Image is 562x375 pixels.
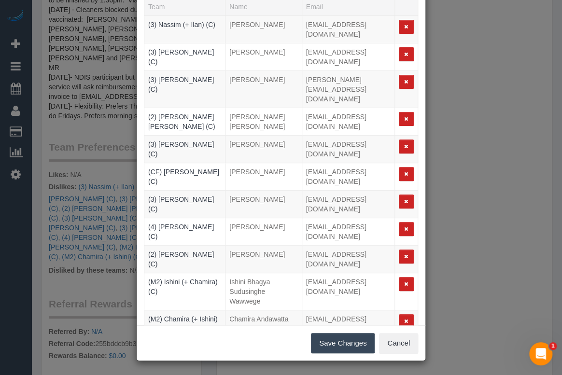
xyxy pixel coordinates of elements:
td: Team [144,273,225,310]
td: Team [144,191,225,218]
a: (2) [PERSON_NAME] [PERSON_NAME] (C) [148,113,215,130]
td: Email [302,273,394,310]
td: Name [225,310,302,338]
td: Team [144,136,225,163]
td: Name [225,191,302,218]
td: Team [144,16,225,43]
a: (3) [PERSON_NAME] (C) [148,140,214,158]
td: Name [225,108,302,136]
td: Name [225,246,302,273]
td: Team [144,246,225,273]
a: (M2) Ishini (+ Chamira) (C) [148,278,218,295]
button: Cancel [379,333,418,353]
td: Name [225,163,302,191]
td: Email [302,163,394,191]
td: Email [302,108,394,136]
td: Team [144,218,225,246]
a: (4) [PERSON_NAME] (C) [148,223,214,240]
td: Name [225,16,302,43]
td: Email [302,16,394,43]
td: Name [225,43,302,71]
td: Name [225,218,302,246]
a: (M2) Chamira (+ Ishini) (C) [148,315,218,333]
a: (3) [PERSON_NAME] (C) [148,48,214,66]
td: Email [302,136,394,163]
td: Email [302,218,394,246]
td: Name [225,136,302,163]
td: Team [144,108,225,136]
td: Email [302,246,394,273]
span: 1 [549,342,557,350]
a: (2) [PERSON_NAME] (C) [148,250,214,268]
td: Team [144,71,225,108]
td: Team [144,43,225,71]
td: Team [144,163,225,191]
button: Save Changes [311,333,375,353]
td: Name [225,273,302,310]
td: Team [144,310,225,338]
a: (CF) [PERSON_NAME] (C) [148,168,219,185]
a: (3) Nassim (+ Ilan) (C) [148,21,215,28]
td: Email [302,71,394,108]
td: Email [302,310,394,338]
td: Name [225,71,302,108]
td: Email [302,191,394,218]
iframe: Intercom live chat [529,342,552,365]
a: (3) [PERSON_NAME] (C) [148,195,214,213]
a: (3) [PERSON_NAME] (C) [148,76,214,93]
td: Email [302,43,394,71]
